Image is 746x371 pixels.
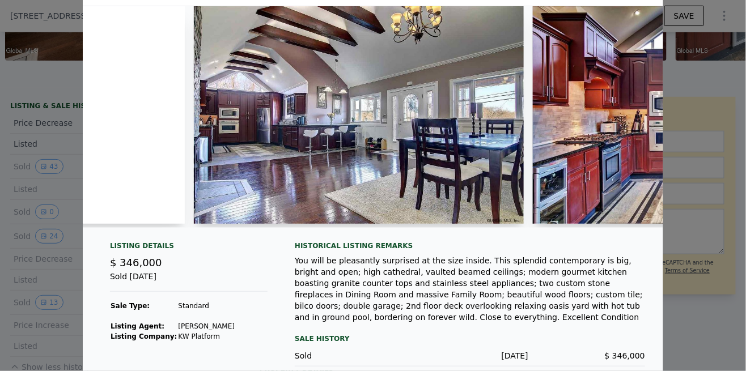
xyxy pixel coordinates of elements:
[12,6,185,224] img: Property Img
[295,350,412,361] div: Sold
[111,332,177,340] strong: Listing Company:
[295,255,645,323] div: You will be pleasantly surprised at the size inside. This splendid contemporary is big, bright an...
[110,257,162,268] span: $ 346,000
[111,302,150,310] strong: Sale Type:
[177,321,235,331] td: [PERSON_NAME]
[412,350,528,361] div: [DATE]
[177,301,235,311] td: Standard
[295,241,645,250] div: Historical Listing remarks
[111,322,164,330] strong: Listing Agent:
[110,271,268,292] div: Sold [DATE]
[295,332,645,346] div: Sale History
[194,6,524,224] img: Property Img
[177,331,235,342] td: KW Platform
[605,351,645,360] span: $ 346,000
[110,241,268,255] div: Listing Details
